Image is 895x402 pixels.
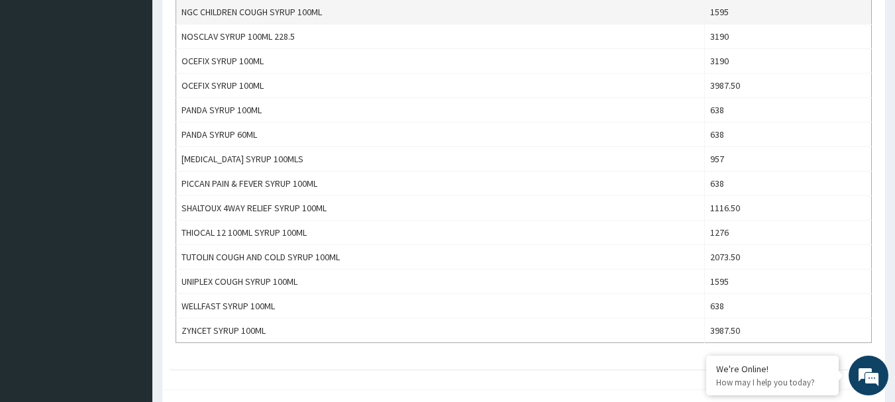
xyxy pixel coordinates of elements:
[704,172,871,196] td: 638
[704,25,871,49] td: 3190
[704,147,871,172] td: 957
[176,270,705,294] td: UNIPLEX COUGH SYRUP 100ML
[704,245,871,270] td: 2073.50
[176,98,705,123] td: PANDA SYRUP 100ML
[704,74,871,98] td: 3987.50
[704,98,871,123] td: 638
[716,377,829,388] p: How may I help you today?
[704,196,871,221] td: 1116.50
[176,123,705,147] td: PANDA SYRUP 60ML
[7,264,252,311] textarea: Type your message and hit 'Enter'
[77,118,183,252] span: We're online!
[176,294,705,319] td: WELLFAST SYRUP 100ML
[217,7,249,38] div: Minimize live chat window
[25,66,54,99] img: d_794563401_company_1708531726252_794563401
[176,196,705,221] td: SHALTOUX 4WAY RELIEF SYRUP 100ML
[704,270,871,294] td: 1595
[176,221,705,245] td: THIOCAL 12 100ML SYRUP 100ML
[69,74,223,91] div: Chat with us now
[704,49,871,74] td: 3190
[176,74,705,98] td: OCEFIX SYRUP 100ML
[704,123,871,147] td: 638
[176,172,705,196] td: PICCAN PAIN & FEVER SYRUP 100ML
[176,25,705,49] td: NOSCLAV SYRUP 100ML 228.5
[704,294,871,319] td: 638
[716,363,829,375] div: We're Online!
[704,221,871,245] td: 1276
[176,147,705,172] td: [MEDICAL_DATA] SYRUP 100MLS
[176,245,705,270] td: TUTOLIN COUGH AND COLD SYRUP 100ML
[704,319,871,343] td: 3987.50
[176,49,705,74] td: OCEFIX SYRUP 100ML
[176,319,705,343] td: ZYNCET SYRUP 100ML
